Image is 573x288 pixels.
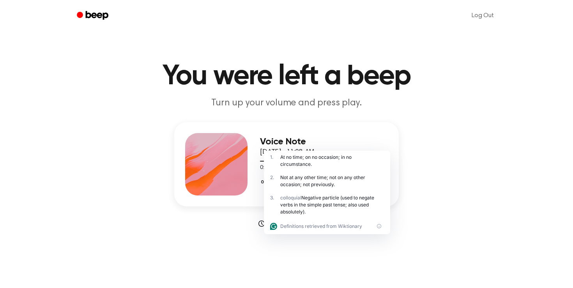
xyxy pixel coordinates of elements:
div: Never Expires [174,219,399,228]
span: [DATE] · 11:08 AM [260,149,315,156]
p: Turn up your volume and press play. [137,97,436,110]
button: 0.8x [260,176,273,189]
a: Log Out [464,6,502,25]
h3: Voice Note [260,137,388,147]
span: 0:01 [260,164,270,172]
h1: You were left a beep [87,62,486,91]
a: Beep [71,8,115,23]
